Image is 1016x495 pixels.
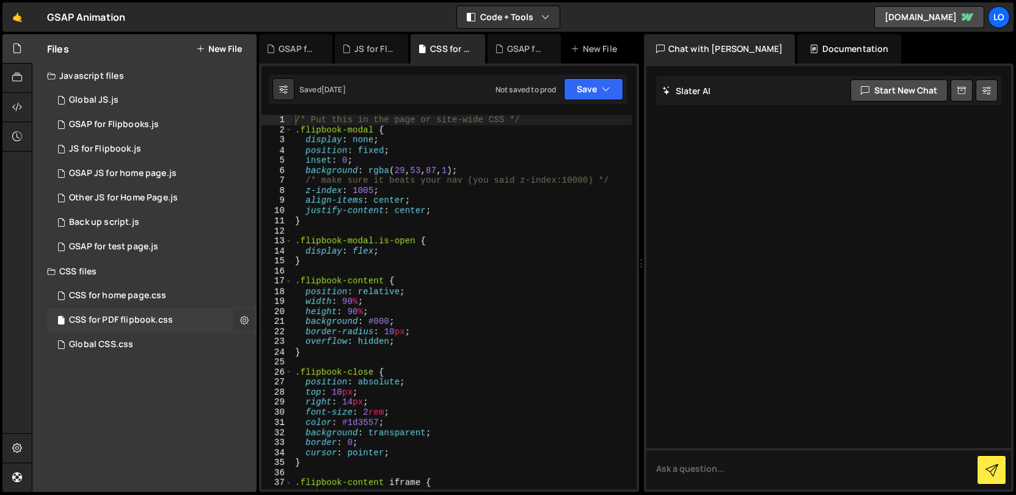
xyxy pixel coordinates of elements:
[261,196,293,206] div: 9
[47,161,257,186] div: 15193/39857.js
[261,347,293,358] div: 24
[69,217,139,228] div: Back up script.js
[69,144,141,155] div: JS for Flipbook.js
[261,166,293,176] div: 6
[261,287,293,297] div: 18
[69,168,177,179] div: GSAP JS for home page.js
[261,226,293,237] div: 12
[495,84,557,95] div: Not saved to prod
[47,186,257,210] div: 15193/40903.js
[261,145,293,156] div: 4
[261,458,293,468] div: 35
[261,397,293,408] div: 29
[69,290,166,301] div: CSS for home page.css
[261,266,293,277] div: 16
[261,276,293,287] div: 17
[261,236,293,246] div: 13
[261,377,293,387] div: 27
[261,135,293,145] div: 3
[261,317,293,327] div: 21
[261,296,293,307] div: 19
[261,367,293,378] div: 26
[47,10,125,24] div: GSAP Animation
[261,256,293,266] div: 15
[261,216,293,226] div: 11
[571,43,622,55] div: New File
[261,337,293,347] div: 23
[430,43,470,55] div: CSS for PDF flipbook.css
[261,327,293,337] div: 22
[261,206,293,216] div: 10
[261,155,293,166] div: 5
[32,259,257,284] div: CSS files
[32,64,257,88] div: Javascript files
[69,315,173,326] div: CSS for PDF flipbook.css
[261,246,293,257] div: 14
[261,175,293,186] div: 7
[69,339,133,350] div: Global CSS.css
[47,284,257,308] div: 15193/40405.css
[662,85,711,97] h2: Slater AI
[196,44,242,54] button: New File
[457,6,560,28] button: Code + Tools
[69,119,159,130] div: GSAP for Flipbooks.js
[850,79,948,101] button: Start new chat
[261,478,293,488] div: 37
[321,84,346,95] div: [DATE]
[69,241,158,252] div: GSAP for test page.js
[354,43,393,55] div: JS for Flipbook.js
[261,357,293,367] div: 25
[988,6,1010,28] a: Lo
[261,125,293,136] div: 2
[279,43,318,55] div: GSAP for Flipbooks.js
[797,34,901,64] div: Documentation
[261,115,293,125] div: 1
[261,387,293,398] div: 28
[644,34,795,64] div: Chat with [PERSON_NAME]
[69,193,178,204] div: Other JS for Home Page.js
[261,307,293,317] div: 20
[261,408,293,418] div: 30
[47,88,257,112] div: 15193/41262.js
[47,308,257,332] div: 15193/44595.css
[261,438,293,448] div: 33
[261,186,293,196] div: 8
[47,332,257,357] div: 15193/42751.css
[47,210,257,235] div: 15193/39856.js
[47,42,69,56] h2: Files
[261,417,293,428] div: 31
[47,235,257,259] div: 15193/39988.js
[874,6,984,28] a: [DOMAIN_NAME]
[47,112,257,137] div: 15193/44934.js
[261,468,293,479] div: 36
[507,43,546,55] div: GSAP for test page.js
[69,95,119,106] div: Global JS.js
[261,448,293,458] div: 34
[2,2,32,32] a: 🤙
[47,137,257,161] div: 15193/44596.js
[261,428,293,438] div: 32
[564,78,623,100] button: Save
[299,84,346,95] div: Saved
